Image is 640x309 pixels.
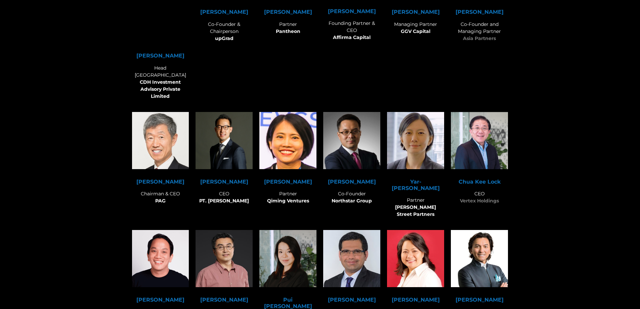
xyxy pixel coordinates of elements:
strong: Vertex Holdings [460,198,499,204]
span: [PERSON_NAME] [200,297,248,303]
span: [PERSON_NAME] [136,297,184,303]
strong: Qiming Ventures [267,198,309,204]
span: Partner [276,21,300,34]
b: CDH Investment Advisory Private Limited [140,79,181,99]
strong: [PERSON_NAME] [392,297,440,303]
b: upGrad [215,35,233,41]
span: [PERSON_NAME] [136,52,184,59]
strong: [PERSON_NAME] [328,179,376,185]
span: Partner [267,191,309,204]
b: Asia Partners [463,35,496,41]
span: [PERSON_NAME] [200,9,248,15]
span: Head [GEOGRAPHIC_DATA] [135,65,186,78]
b: Northstar Group [332,198,372,204]
span: Partner [407,197,425,203]
span: [PERSON_NAME] [456,297,504,303]
strong: PT. [PERSON_NAME] [199,198,249,204]
span: Co-Founder and Managing Partner [458,21,501,34]
span: CEO [199,191,249,204]
span: Founding Partner & CEO [329,20,375,33]
span: Managing Partner [394,21,437,34]
strong: PAG [155,198,166,204]
strong: GGV Capital [401,28,430,34]
strong: [PERSON_NAME] [264,179,312,185]
span: CEO [474,191,485,197]
strong: [PERSON_NAME] [264,9,312,15]
span: Co-Founder [332,191,372,204]
span: Chairman & CEO [141,191,180,204]
b: [PERSON_NAME] Street Partners [395,204,436,217]
b: Affirma Capital [333,34,371,40]
strong: [PERSON_NAME] [392,9,440,15]
strong: Chua Kee Lock [459,179,501,185]
strong: [PERSON_NAME] [200,179,248,185]
strong: [PERSON_NAME] [136,179,184,185]
b: Pantheon [276,28,300,34]
span: [PERSON_NAME] [328,297,376,303]
span: [PERSON_NAME] [328,8,376,14]
strong: [PERSON_NAME] [456,9,504,15]
span: Co-Founder & Chairperson [208,21,240,34]
span: Yar-[PERSON_NAME] [392,179,440,191]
